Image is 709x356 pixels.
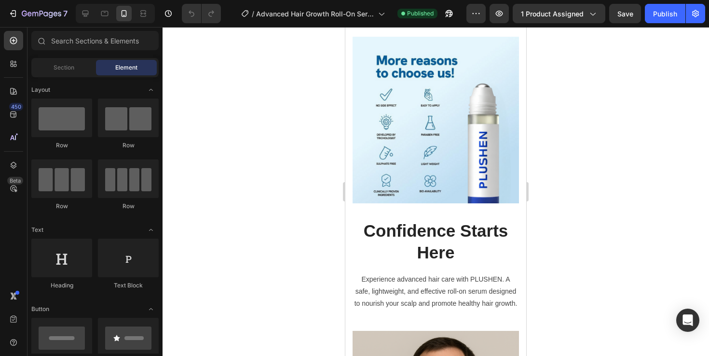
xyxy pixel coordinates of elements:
[617,10,633,18] span: Save
[653,9,677,19] div: Publish
[31,31,159,50] input: Search Sections & Elements
[4,4,72,23] button: 7
[115,63,137,72] span: Element
[676,309,699,332] div: Open Intercom Messenger
[609,4,641,23] button: Save
[645,4,685,23] button: Publish
[143,301,159,317] span: Toggle open
[98,141,159,150] div: Row
[143,82,159,98] span: Toggle open
[521,9,584,19] span: 1 product assigned
[31,85,50,94] span: Layout
[7,177,23,185] div: Beta
[407,9,434,18] span: Published
[31,305,49,313] span: Button
[98,281,159,290] div: Text Block
[31,281,92,290] div: Heading
[9,103,23,111] div: 450
[252,9,254,19] span: /
[143,222,159,238] span: Toggle open
[31,141,92,150] div: Row
[31,226,43,234] span: Text
[345,27,526,356] iframe: Design area
[256,9,374,19] span: Advanced Hair Growth Roll-On Serum
[63,8,68,19] p: 7
[513,4,605,23] button: 1 product assigned
[54,63,74,72] span: Section
[31,202,92,211] div: Row
[98,202,159,211] div: Row
[182,4,221,23] div: Undo/Redo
